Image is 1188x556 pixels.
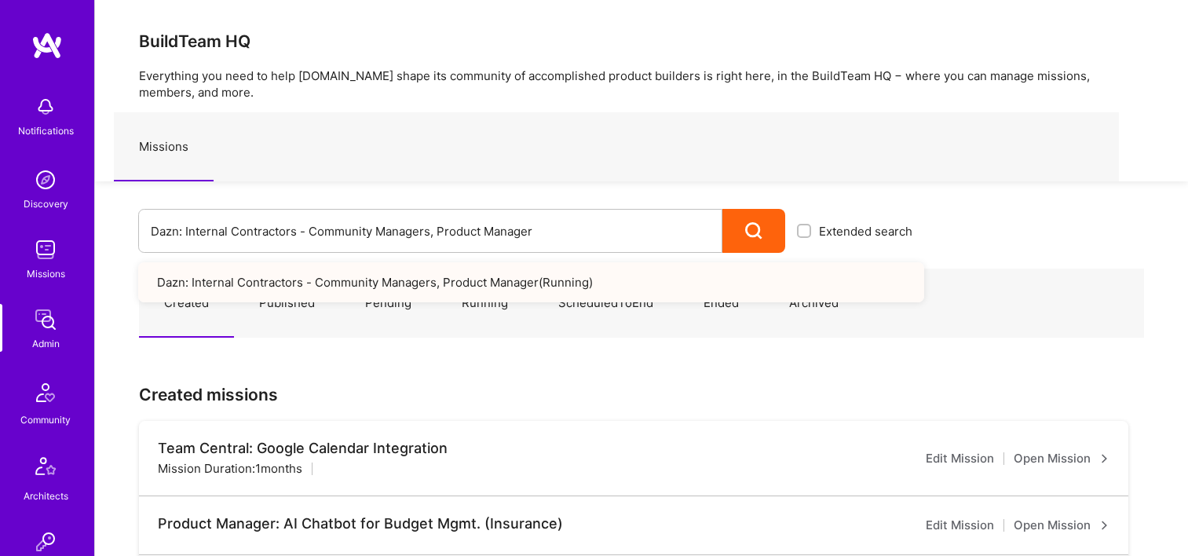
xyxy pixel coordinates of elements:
[926,449,994,468] a: Edit Mission
[1100,521,1109,530] i: icon ArrowRight
[31,31,63,60] img: logo
[1014,516,1109,535] a: Open Mission
[158,460,302,477] div: Mission Duration: 1 months
[745,222,763,240] i: icon Search
[926,516,994,535] a: Edit Mission
[24,196,68,212] div: Discovery
[533,269,678,338] a: ScheduledToEnd
[1100,454,1109,463] i: icon ArrowRight
[27,450,64,488] img: Architects
[138,262,924,302] a: Dazn: Internal Contractors - Community Managers, Product Manager(Running)
[151,211,710,251] input: What type of mission are you looking for?
[764,269,864,338] a: Archived
[678,269,764,338] a: Ended
[32,335,60,352] div: Admin
[30,234,61,265] img: teamwork
[437,269,533,338] a: Running
[158,440,448,457] div: Team Central: Google Calendar Integration
[139,68,1144,101] p: Everything you need to help [DOMAIN_NAME] shape its community of accomplished product builders is...
[27,374,64,412] img: Community
[340,269,437,338] a: Pending
[158,515,563,532] div: Product Manager: AI Chatbot for Budget Mgmt. (Insurance)
[234,269,340,338] a: Published
[30,91,61,123] img: bell
[27,265,65,282] div: Missions
[819,223,912,240] span: Extended search
[24,488,68,504] div: Architects
[18,123,74,139] div: Notifications
[114,113,214,181] a: Missions
[139,31,1144,51] h3: BuildTeam HQ
[30,304,61,335] img: admin teamwork
[30,164,61,196] img: discovery
[20,412,71,428] div: Community
[139,385,1144,404] h3: Created missions
[139,269,234,338] a: Created
[1014,449,1109,468] a: Open Mission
